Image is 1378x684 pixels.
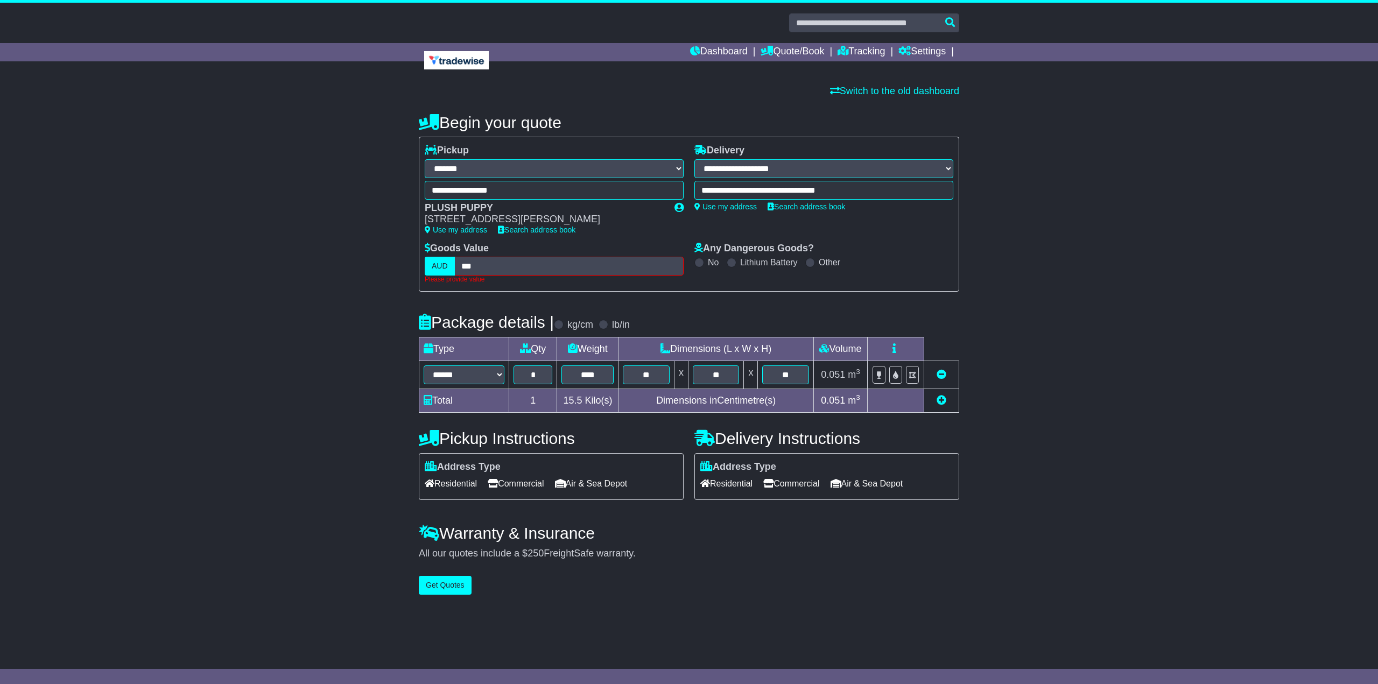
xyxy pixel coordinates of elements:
[557,337,618,361] td: Weight
[898,43,946,61] a: Settings
[425,461,501,473] label: Address Type
[488,475,544,492] span: Commercial
[848,395,860,406] span: m
[694,243,814,255] label: Any Dangerous Goods?
[425,202,664,214] div: PLUSH PUPPY
[708,257,719,267] label: No
[419,389,509,412] td: Total
[425,257,455,276] label: AUD
[674,361,688,389] td: x
[700,475,753,492] span: Residential
[856,393,860,401] sup: 3
[618,389,814,412] td: Dimensions in Centimetre(s)
[425,225,487,234] a: Use my address
[761,43,824,61] a: Quote/Book
[937,395,946,406] a: Add new item
[763,475,819,492] span: Commercial
[498,225,575,234] a: Search address book
[612,319,630,331] label: lb/in
[768,202,845,211] a: Search address book
[419,337,509,361] td: Type
[557,389,618,412] td: Kilo(s)
[425,475,477,492] span: Residential
[830,86,959,96] a: Switch to the old dashboard
[509,337,557,361] td: Qty
[425,243,489,255] label: Goods Value
[509,389,557,412] td: 1
[819,257,840,267] label: Other
[744,361,758,389] td: x
[419,524,959,542] h4: Warranty & Insurance
[425,214,664,225] div: [STREET_ADDRESS][PERSON_NAME]
[528,548,544,559] span: 250
[555,475,628,492] span: Air & Sea Depot
[694,429,959,447] h4: Delivery Instructions
[618,337,814,361] td: Dimensions (L x W x H)
[419,429,684,447] h4: Pickup Instructions
[690,43,748,61] a: Dashboard
[740,257,798,267] label: Lithium Battery
[821,395,845,406] span: 0.051
[821,369,845,380] span: 0.051
[419,576,472,595] button: Get Quotes
[831,475,903,492] span: Air & Sea Depot
[419,548,959,560] div: All our quotes include a $ FreightSafe warranty.
[425,145,469,157] label: Pickup
[419,313,554,331] h4: Package details |
[937,369,946,380] a: Remove this item
[694,145,744,157] label: Delivery
[567,319,593,331] label: kg/cm
[856,368,860,376] sup: 3
[694,202,757,211] a: Use my address
[425,276,684,283] div: Please provide value
[848,369,860,380] span: m
[813,337,867,361] td: Volume
[563,395,582,406] span: 15.5
[700,461,776,473] label: Address Type
[419,114,959,131] h4: Begin your quote
[838,43,885,61] a: Tracking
